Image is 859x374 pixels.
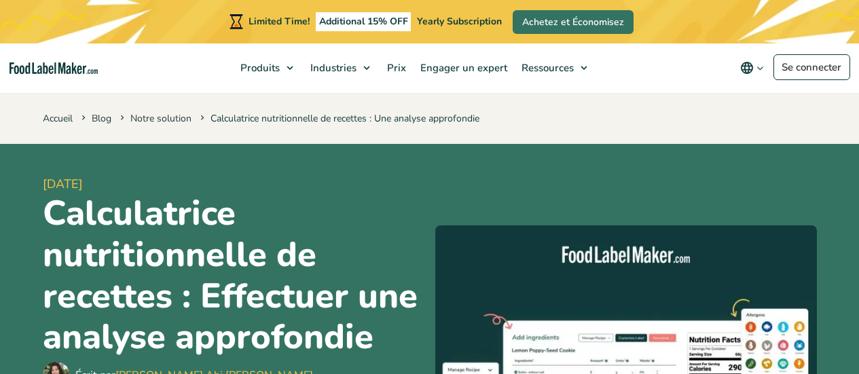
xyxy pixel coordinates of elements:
span: Ressources [517,61,575,75]
span: Industries [306,61,358,75]
span: Limited Time! [249,15,310,28]
span: Prix [383,61,407,75]
a: Achetez et Économisez [513,10,634,34]
span: [DATE] [43,175,424,193]
a: Se connecter [773,54,850,80]
span: Engager un expert [416,61,509,75]
a: Ressources [515,43,594,92]
h1: Calculatrice nutritionnelle de recettes : Effectuer une analyse approfondie [43,193,424,358]
a: Prix [380,43,410,92]
a: Blog [92,112,111,125]
span: Produits [236,61,281,75]
a: Food Label Maker homepage [10,62,98,74]
a: Produits [234,43,300,92]
a: Notre solution [130,112,191,125]
a: Industries [304,43,377,92]
span: Calculatrice nutritionnelle de recettes : Une analyse approfondie [198,112,479,125]
span: Yearly Subscription [417,15,502,28]
a: Engager un expert [414,43,511,92]
a: Accueil [43,112,73,125]
span: Additional 15% OFF [316,12,412,31]
button: Change language [731,54,773,81]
